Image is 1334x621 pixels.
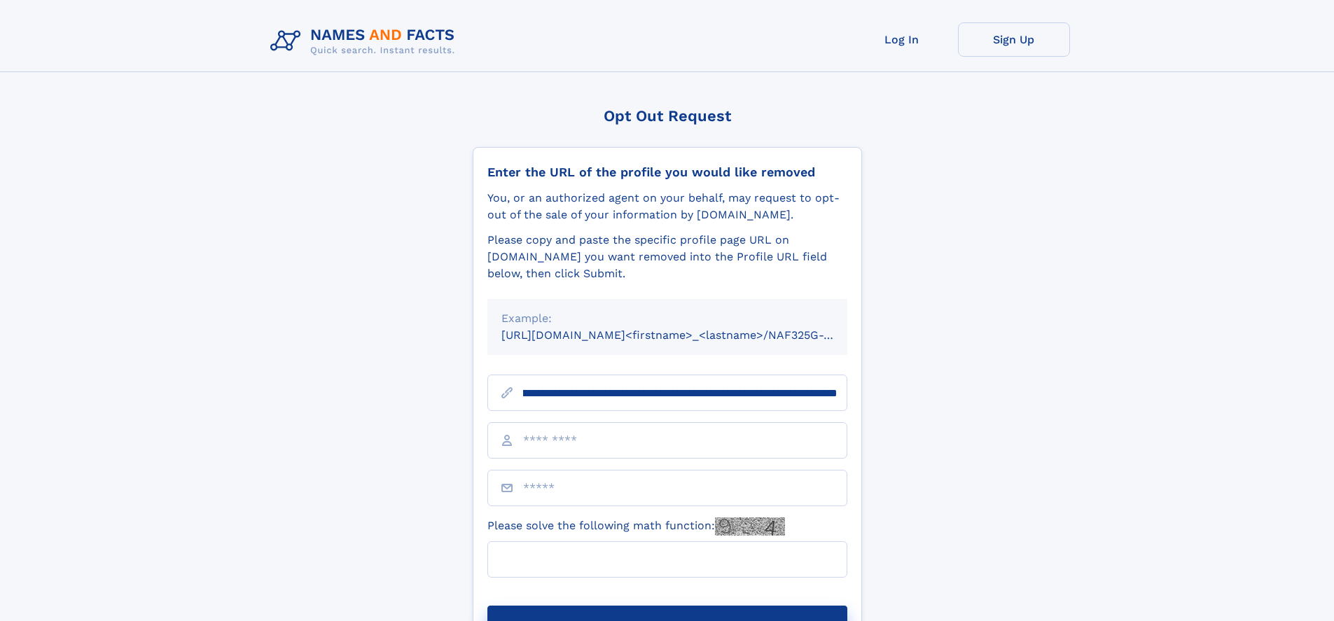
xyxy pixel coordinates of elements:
[501,310,833,327] div: Example:
[501,328,874,342] small: [URL][DOMAIN_NAME]<firstname>_<lastname>/NAF325G-xxxxxxxx
[487,190,847,223] div: You, or an authorized agent on your behalf, may request to opt-out of the sale of your informatio...
[473,107,862,125] div: Opt Out Request
[487,165,847,180] div: Enter the URL of the profile you would like removed
[846,22,958,57] a: Log In
[487,517,785,536] label: Please solve the following math function:
[958,22,1070,57] a: Sign Up
[487,232,847,282] div: Please copy and paste the specific profile page URL on [DOMAIN_NAME] you want removed into the Pr...
[265,22,466,60] img: Logo Names and Facts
